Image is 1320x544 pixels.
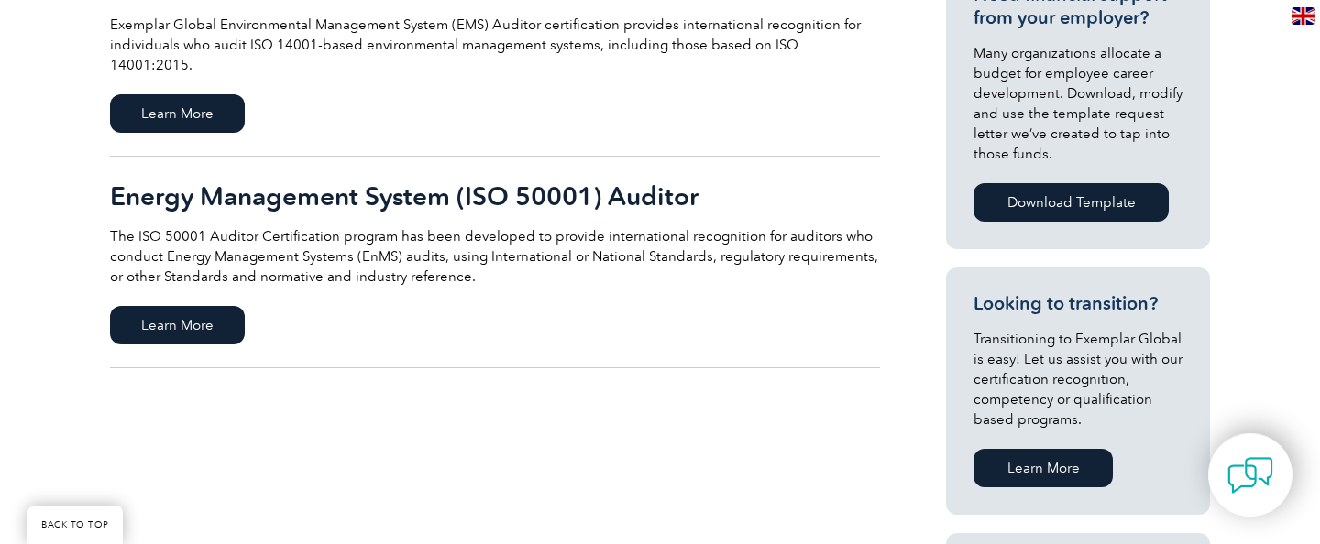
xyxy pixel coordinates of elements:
span: Learn More [110,306,245,344]
a: Learn More [973,449,1113,487]
p: Transitioning to Exemplar Global is easy! Let us assist you with our certification recognition, c... [973,329,1182,430]
a: BACK TO TOP [27,506,123,544]
p: Many organizations allocate a budget for employee career development. Download, modify and use th... [973,43,1182,164]
p: Exemplar Global Environmental Management System (EMS) Auditor certification provides internationa... [110,15,880,75]
h2: Energy Management System (ISO 50001) Auditor [110,181,880,211]
img: contact-chat.png [1227,452,1273,498]
a: Download Template [973,183,1169,222]
h3: Looking to transition? [973,292,1182,315]
img: en [1292,7,1314,25]
span: Learn More [110,94,245,133]
a: Energy Management System (ISO 50001) Auditor The ISO 50001 Auditor Certification program has been... [110,157,880,368]
p: The ISO 50001 Auditor Certification program has been developed to provide international recogniti... [110,226,880,287]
